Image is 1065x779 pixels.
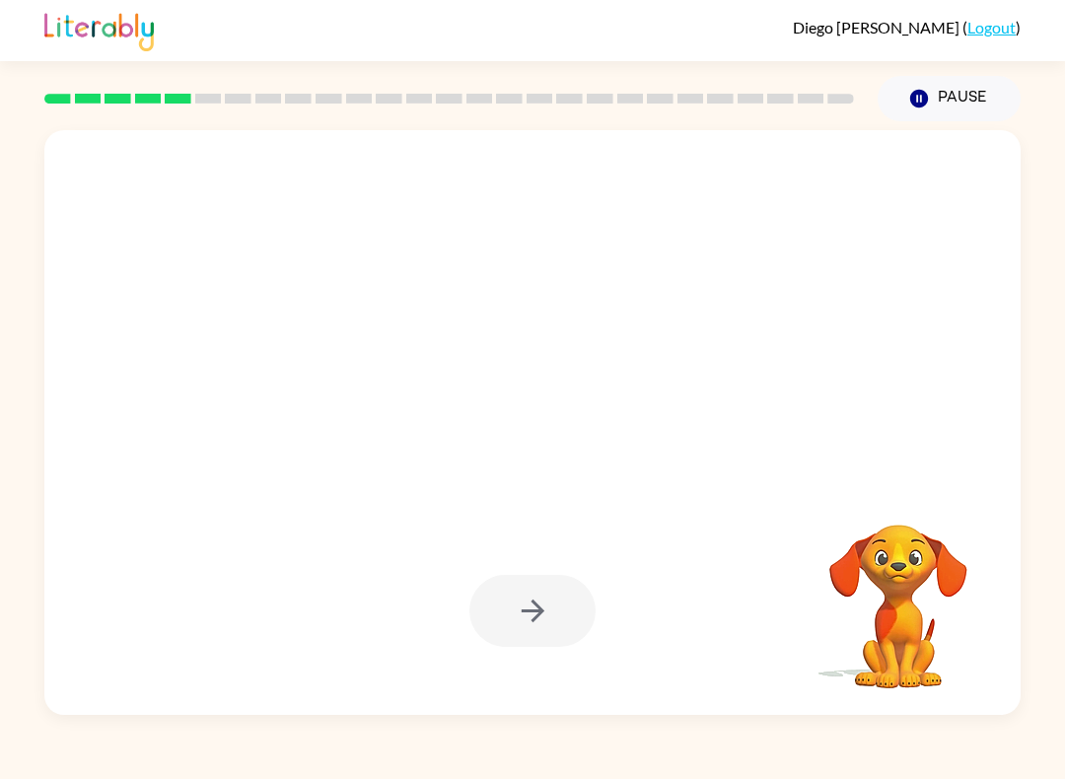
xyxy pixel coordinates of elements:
[44,8,154,51] img: Literably
[878,76,1021,121] button: Pause
[793,18,1021,36] div: ( )
[800,494,997,691] video: Your browser must support playing .mp4 files to use Literably. Please try using another browser.
[967,18,1016,36] a: Logout
[793,18,962,36] span: Diego [PERSON_NAME]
